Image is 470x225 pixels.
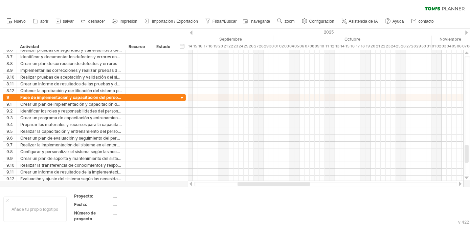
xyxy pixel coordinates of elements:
div: 9.8 [6,148,17,155]
div: Friday, 7 November 2025 [462,43,467,50]
div: Crear un programa de capacitación y entrenamiento para el personal [20,115,122,121]
div: Monday, 22 September 2025 [228,43,233,50]
div: 9.10 [6,162,17,168]
div: 9.4 [6,121,17,128]
div: Thursday, 23 October 2025 [386,43,391,50]
div: Tuesday, 7 October 2025 [305,43,310,50]
span: deshacer [88,19,105,24]
span: Filtrar/Buscar [212,19,237,24]
span: Nuevo [14,19,26,24]
div: 9.1 [6,101,17,107]
div: Friday, 31 October 2025 [426,43,431,50]
a: Nuevo [5,17,28,26]
div: Friday, 10 October 2025 [320,43,325,50]
div: Thursday, 25 September 2025 [244,43,249,50]
a: navegante [242,17,272,26]
div: Monday, 3 November 2025 [442,43,447,50]
div: Saturday, 18 October 2025 [360,43,365,50]
div: Friday, 17 October 2025 [355,43,360,50]
a: Ayuda [383,17,406,26]
div: Sunday, 26 October 2025 [401,43,406,50]
div: Monday, 20 October 2025 [371,43,376,50]
div: Configurar y personalizar el sistema según las necesidades del usuario [20,148,122,155]
div: 8.12 [6,87,17,94]
div: 9.6 [6,135,17,141]
a: Importación / Exportación [143,17,200,26]
div: Tuesday, 23 September 2025 [233,43,239,50]
div: .... [113,210,170,216]
div: 9.7 [6,142,17,148]
div: Crear un plan de implementación y capacitación del personal [20,101,122,107]
span: zoom [285,19,294,24]
div: Saturday, 11 October 2025 [325,43,330,50]
div: Thursday, 16 October 2025 [350,43,355,50]
span: Configuración [309,19,334,24]
div: .... [113,193,170,199]
span: navegante [251,19,270,24]
div: Sunday, 12 October 2025 [330,43,335,50]
span: abrir [40,19,48,24]
font: Añade tu propio logotipo [12,207,59,212]
div: 9.9 [6,155,17,162]
div: Wednesday, 22 October 2025 [381,43,386,50]
div: Saturday, 4 October 2025 [289,43,294,50]
div: v 422 [458,220,469,225]
div: Monday, 15 September 2025 [193,43,198,50]
div: Preparar los materiales y recursos para la capacitación [20,121,122,128]
div: Thursday, 30 October 2025 [421,43,426,50]
div: Saturday, 27 September 2025 [254,43,259,50]
div: Saturday, 20 September 2025 [218,43,223,50]
div: Crear un plan de soporte y mantenimiento del sistema [20,155,122,162]
div: Crear un informe de resultados de las pruebas y depuración [20,81,122,87]
div: Wednesday, 5 November 2025 [452,43,457,50]
div: Número de proyecto [74,210,111,222]
div: Sunday, 2 November 2025 [437,43,442,50]
div: Monday, 6 October 2025 [299,43,305,50]
div: 9.5 [6,128,17,135]
div: .... [113,202,170,207]
a: abrir [31,17,50,26]
div: Tuesday, 4 November 2025 [447,43,452,50]
div: Evaluación y ajuste del sistema según las necesidades del usuario [20,176,122,182]
div: Wednesday, 24 September 2025 [239,43,244,50]
div: Realizar la capacitación y entrenamiento del personal [20,128,122,135]
div: 9.2 [6,108,17,114]
div: Sunday, 14 September 2025 [188,43,193,50]
div: October 2025 [274,36,431,43]
div: Tuesday, 21 October 2025 [376,43,381,50]
div: Thursday, 18 September 2025 [208,43,213,50]
div: Monday, 29 September 2025 [264,43,269,50]
div: Wednesday, 15 October 2025 [345,43,350,50]
a: contacto [409,17,436,26]
div: September 2025 [122,36,274,43]
div: Identificar los roles y responsabilidades del personal a capacitar [20,108,122,114]
div: Thursday, 6 November 2025 [457,43,462,50]
div: Sunday, 21 September 2025 [223,43,228,50]
div: 8.8 [6,60,17,67]
div: 8.10 [6,74,17,80]
div: Thursday, 2 October 2025 [279,43,284,50]
div: Tuesday, 16 September 2025 [198,43,203,50]
span: Importación / Exportación [152,19,198,24]
div: Realizar la implementación del sistema en el entorno de producción [20,142,122,148]
a: Configuración [300,17,336,26]
a: salvar [54,17,76,26]
div: Fecha: [74,202,111,207]
span: Asistencia de IA [349,19,378,24]
div: 8.11 [6,81,17,87]
div: Recurso [129,43,149,50]
div: Actividad [20,43,121,50]
div: Wednesday, 1 October 2025 [274,43,279,50]
a: deshacer [79,17,107,26]
a: Filtrar/Buscar [203,17,239,26]
a: zoom [275,17,296,26]
div: Saturday, 25 October 2025 [396,43,401,50]
div: 9 [6,94,17,101]
span: Ayuda [393,19,404,24]
div: Realizar la transferencia de conocimientos y responsabilidades al personal [20,162,122,168]
div: Crear un informe de resultados de la implementación y capacitación [20,169,122,175]
div: Proyecto: [74,193,111,199]
div: Thursday, 9 October 2025 [315,43,320,50]
span: salvar [63,19,74,24]
div: Wednesday, 17 September 2025 [203,43,208,50]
